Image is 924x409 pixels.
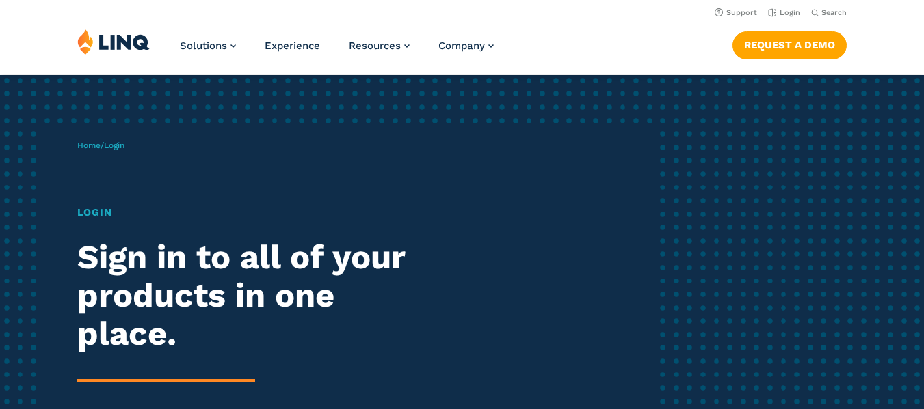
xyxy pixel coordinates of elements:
[438,40,494,52] a: Company
[77,238,434,353] h2: Sign in to all of your products in one place.
[811,8,847,18] button: Open Search Bar
[77,29,150,55] img: LINQ | K‑12 Software
[732,31,847,59] a: Request a Demo
[77,141,124,150] span: /
[715,8,757,17] a: Support
[77,205,434,221] h1: Login
[349,40,401,52] span: Resources
[180,29,494,74] nav: Primary Navigation
[349,40,410,52] a: Resources
[821,8,847,17] span: Search
[104,141,124,150] span: Login
[768,8,800,17] a: Login
[732,29,847,59] nav: Button Navigation
[180,40,236,52] a: Solutions
[438,40,485,52] span: Company
[265,40,320,52] a: Experience
[180,40,227,52] span: Solutions
[77,141,101,150] a: Home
